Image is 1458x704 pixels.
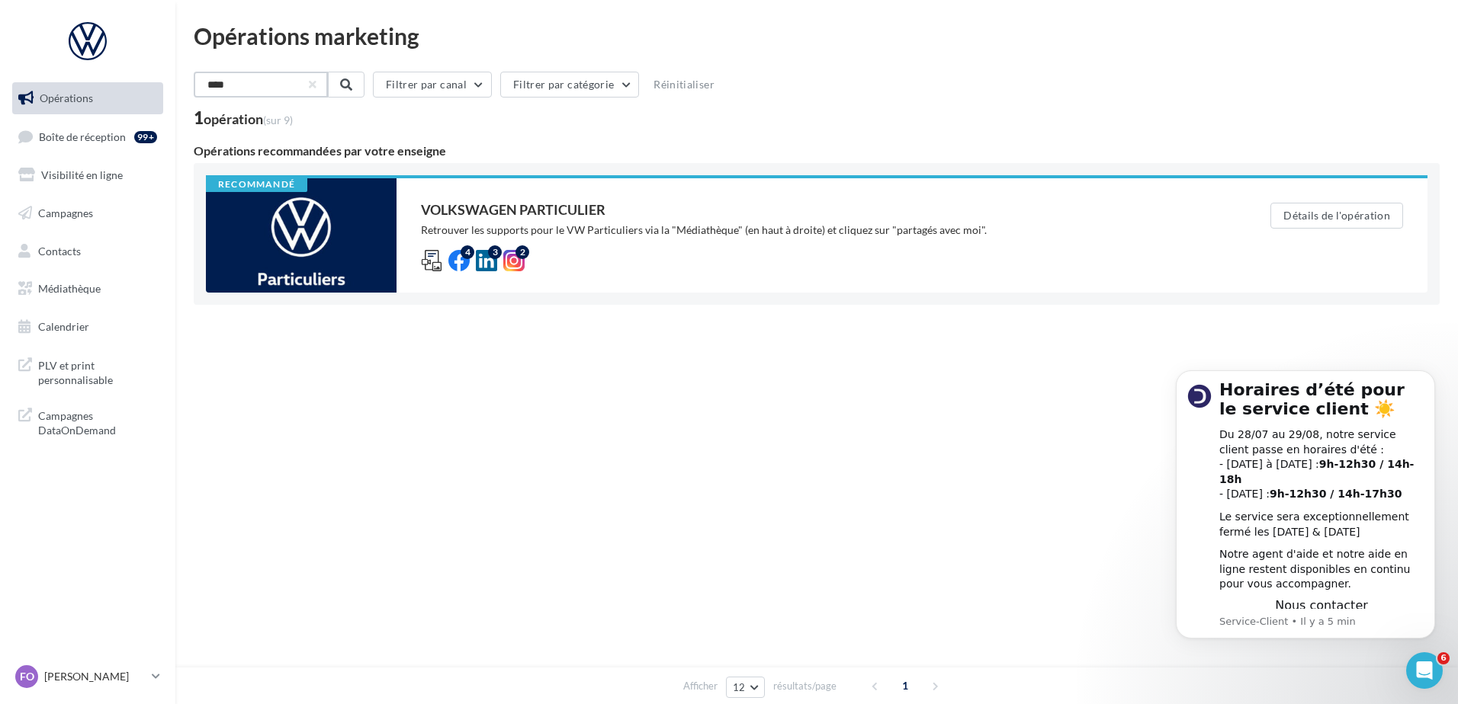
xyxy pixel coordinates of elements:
span: Fo [20,669,34,684]
div: 1 [194,110,293,126]
div: 99+ [134,131,157,143]
button: Détails de l'opération [1270,203,1403,229]
a: Boîte de réception99+ [9,120,166,153]
button: Filtrer par catégorie [500,72,639,98]
a: Médiathèque [9,273,166,305]
div: 4 [461,245,474,259]
button: Réinitialiser [647,75,721,94]
span: PLV et print personnalisable [38,355,157,388]
a: Contacts [9,235,166,267]
span: Opérations [40,91,93,104]
iframe: Intercom live chat [1406,652,1443,689]
iframe: Intercom notifications message [1153,359,1458,663]
div: Opérations marketing [194,24,1440,47]
div: 3 [488,245,502,259]
div: Opérations recommandées par votre enseigne [194,145,1440,157]
a: PLV et print personnalisable [9,349,166,394]
a: Fo [PERSON_NAME] [12,662,163,691]
div: 2 [515,245,529,259]
span: Campagnes DataOnDemand [38,405,157,438]
span: (sur 9) [263,114,293,126]
div: opération [204,112,293,126]
span: 1 [893,674,917,698]
a: Calendrier [9,311,166,343]
button: Filtrer par canal [373,72,492,98]
a: Campagnes [9,197,166,229]
span: Médiathèque [38,282,101,295]
a: Visibilité en ligne [9,159,166,191]
span: résultats/page [773,679,837,693]
a: Opérations [9,82,166,114]
span: Contacts [38,244,81,257]
span: Afficher [683,679,718,693]
button: 12 [726,677,765,698]
a: Campagnes DataOnDemand [9,399,166,444]
span: Campagnes [38,206,93,219]
span: Calendrier [38,320,89,333]
div: Retrouver les supports pour le VW Particuliers via la "Médiathèque" (en haut à droite) et cliquez... [421,222,1209,238]
span: 12 [733,681,746,693]
div: Recommandé [206,178,307,192]
span: Visibilité en ligne [41,168,123,181]
div: VOLKSWAGEN PARTICULIER [421,203,1209,216]
span: 6 [1437,652,1450,664]
p: [PERSON_NAME] [44,669,146,684]
span: Boîte de réception [39,130,126,142]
